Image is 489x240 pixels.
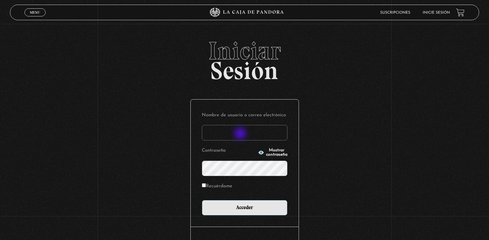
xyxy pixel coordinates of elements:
a: Suscripciones [380,11,410,15]
label: Nombre de usuario o correo electrónico [202,111,287,120]
span: Iniciar [10,38,479,63]
a: Inicie sesión [423,11,450,15]
button: Mostrar contraseña [258,148,287,157]
h2: Sesión [10,38,479,78]
span: Menu [30,11,40,14]
label: Recuérdame [202,182,232,191]
span: Mostrar contraseña [266,148,287,157]
label: Contraseña [202,146,256,156]
input: Recuérdame [202,183,206,187]
input: Acceder [202,200,287,216]
a: View your shopping cart [456,8,465,17]
span: Cerrar [28,16,42,20]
